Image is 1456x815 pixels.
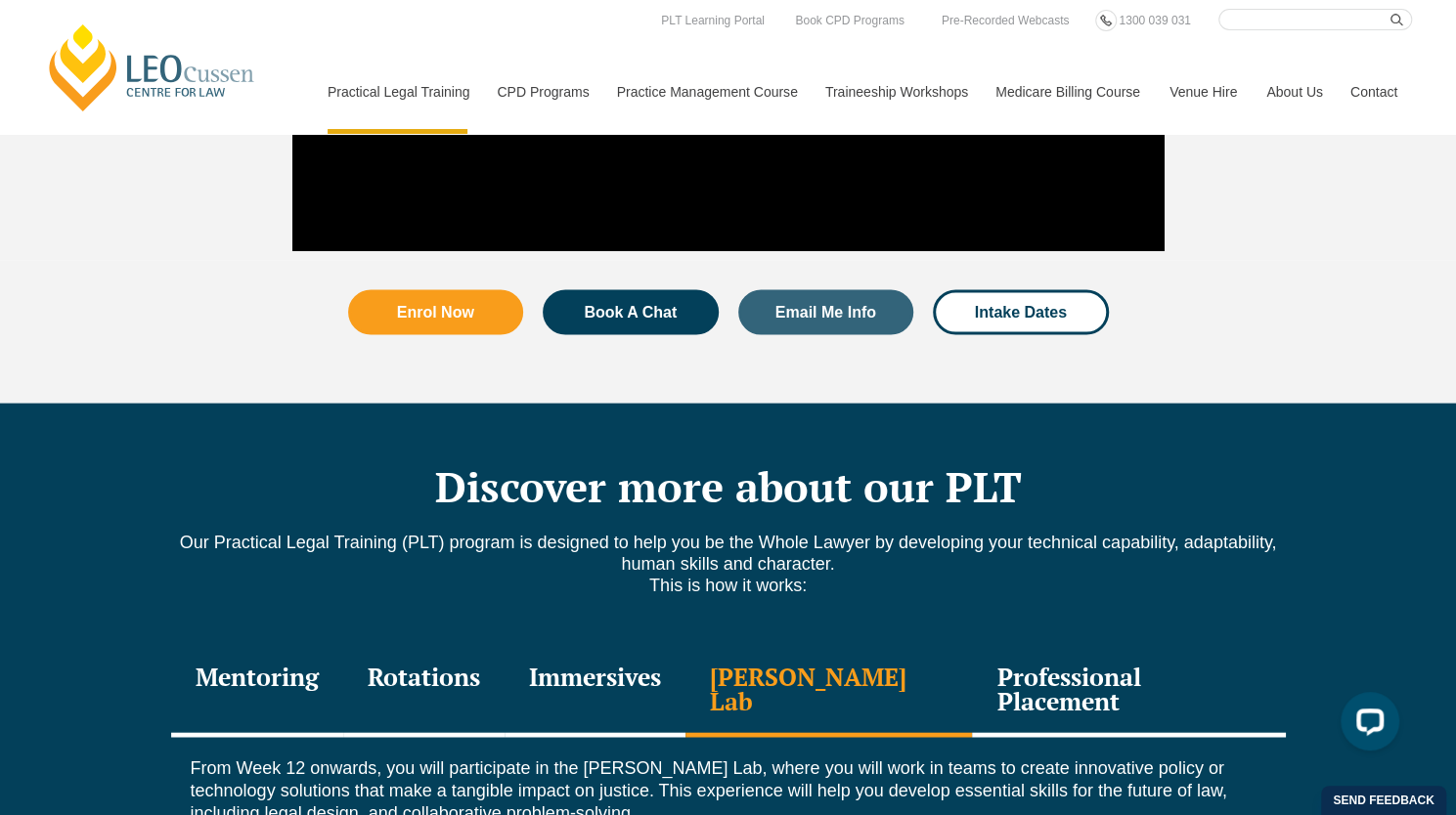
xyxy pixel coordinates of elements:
div: Rotations [343,645,505,738]
span: Email Me Info [775,305,876,321]
span: Intake Dates [975,305,1067,321]
div: Immersives [505,645,685,738]
a: Pre-Recorded Webcasts [937,10,1075,31]
a: PLT Learning Portal [656,10,770,31]
div: Mentoring [171,645,343,738]
a: Venue Hire [1155,50,1252,134]
iframe: LiveChat chat widget [1325,684,1407,766]
a: Book CPD Programs [790,10,908,31]
a: [PERSON_NAME] Centre for Law [44,21,260,113]
a: Traineeship Workshops [811,50,981,134]
div: [PERSON_NAME] Lab [685,645,973,738]
a: Practical Legal Training [313,50,483,134]
p: Our Practical Legal Training (PLT) program is designed to help you be the Whole Lawyer by develop... [171,532,1286,596]
a: Practice Management Course [602,50,811,134]
a: Intake Dates [933,290,1109,335]
span: Book A Chat [584,305,677,321]
a: Book A Chat [543,290,719,335]
span: Enrol Now [397,305,474,321]
a: Contact [1336,50,1412,134]
span: 1300 039 031 [1119,14,1190,27]
a: CPD Programs [482,50,601,134]
a: Email Me Info [738,290,914,335]
a: About Us [1252,50,1336,134]
a: Enrol Now [348,290,524,335]
div: Professional Placement [972,645,1285,738]
a: Medicare Billing Course [981,50,1155,134]
a: 1300 039 031 [1114,10,1195,31]
h2: Discover more about our PLT [171,462,1286,511]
